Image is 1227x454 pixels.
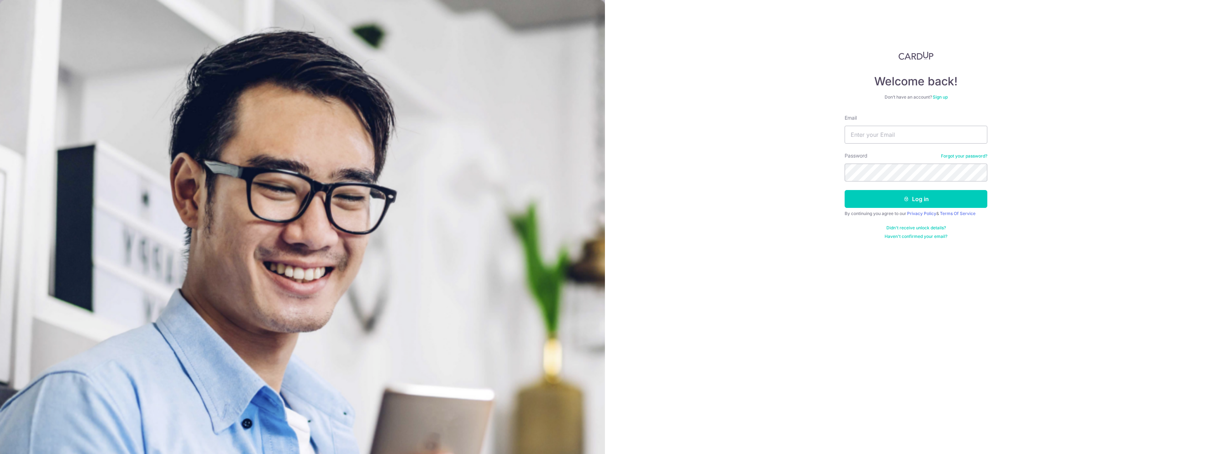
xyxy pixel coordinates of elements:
button: Log in [845,190,987,208]
a: Didn't receive unlock details? [886,225,946,231]
a: Sign up [933,94,948,100]
label: Email [845,114,857,121]
div: Don’t have an account? [845,94,987,100]
h4: Welcome back! [845,74,987,89]
img: CardUp Logo [898,51,933,60]
a: Haven't confirmed your email? [885,234,947,239]
a: Terms Of Service [940,211,976,216]
input: Enter your Email [845,126,987,144]
label: Password [845,152,867,159]
a: Privacy Policy [907,211,936,216]
a: Forgot your password? [941,153,987,159]
div: By continuing you agree to our & [845,211,987,216]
